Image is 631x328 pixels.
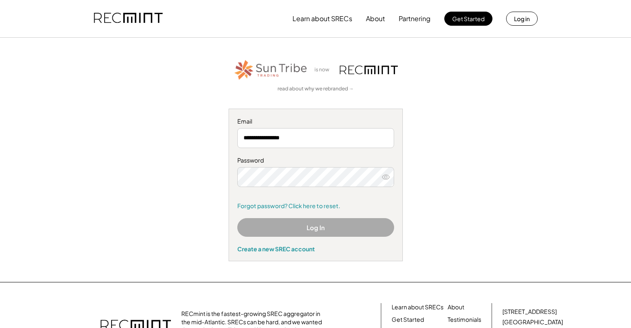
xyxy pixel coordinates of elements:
button: Log in [506,12,538,26]
div: [STREET_ADDRESS] [502,308,557,316]
div: is now [312,66,336,73]
div: Create a new SREC account [237,245,394,253]
a: Forgot password? Click here to reset. [237,202,394,210]
img: recmint-logotype%403x.png [340,66,398,74]
a: Testimonials [448,316,481,324]
a: About [448,303,464,311]
button: About [366,10,385,27]
button: Learn about SRECs [292,10,352,27]
button: Log In [237,218,394,237]
div: [GEOGRAPHIC_DATA] [502,318,563,326]
div: Password [237,156,394,165]
a: Learn about SRECs [392,303,443,311]
div: Email [237,117,394,126]
button: Get Started [444,12,492,26]
img: STT_Horizontal_Logo%2B-%2BColor.png [234,58,308,81]
button: Partnering [399,10,431,27]
a: Get Started [392,316,424,324]
img: recmint-logotype%403x.png [94,5,163,33]
a: read about why we rebranded → [278,85,354,92]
